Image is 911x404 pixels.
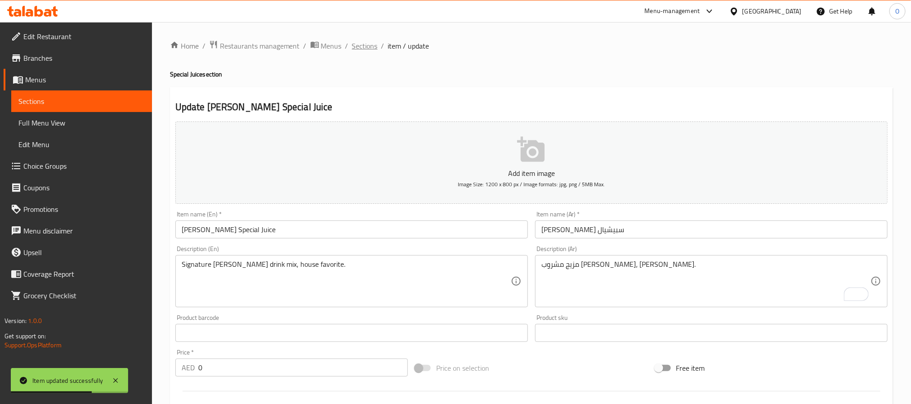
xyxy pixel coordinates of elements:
[25,74,145,85] span: Menus
[4,26,152,47] a: Edit Restaurant
[182,260,511,303] textarea: Signature [PERSON_NAME] drink mix, house favorite.
[535,324,888,342] input: Please enter product sku
[23,204,145,215] span: Promotions
[4,220,152,242] a: Menu disclaimer
[170,70,893,79] h4: Special Juice section
[4,69,152,90] a: Menus
[4,339,62,351] a: Support.OpsPlatform
[345,40,348,51] li: /
[436,363,489,373] span: Price on selection
[4,285,152,306] a: Grocery Checklist
[175,324,528,342] input: Please enter product barcode
[11,90,152,112] a: Sections
[4,177,152,198] a: Coupons
[4,242,152,263] a: Upsell
[18,139,145,150] span: Edit Menu
[4,263,152,285] a: Coverage Report
[198,359,408,377] input: Please enter price
[11,134,152,155] a: Edit Menu
[352,40,378,51] a: Sections
[170,40,199,51] a: Home
[23,247,145,258] span: Upsell
[32,376,103,386] div: Item updated successfully
[220,40,300,51] span: Restaurants management
[4,315,27,327] span: Version:
[175,220,528,238] input: Enter name En
[388,40,429,51] span: item / update
[28,315,42,327] span: 1.0.0
[18,96,145,107] span: Sections
[23,225,145,236] span: Menu disclaimer
[182,362,195,373] p: AED
[304,40,307,51] li: /
[381,40,384,51] li: /
[4,330,46,342] span: Get support on:
[4,47,152,69] a: Branches
[895,6,899,16] span: O
[202,40,205,51] li: /
[742,6,802,16] div: [GEOGRAPHIC_DATA]
[209,40,300,52] a: Restaurants management
[458,179,605,189] span: Image Size: 1200 x 800 px / Image formats: jpg, png / 5MB Max.
[18,117,145,128] span: Full Menu View
[4,155,152,177] a: Choice Groups
[541,260,871,303] textarea: To enrich screen reader interactions, please activate Accessibility in Grammarly extension settings
[645,6,700,17] div: Menu-management
[189,168,874,179] p: Add item image
[23,269,145,279] span: Coverage Report
[4,198,152,220] a: Promotions
[11,112,152,134] a: Full Menu View
[676,363,705,373] span: Free item
[23,161,145,171] span: Choice Groups
[175,100,888,114] h2: Update [PERSON_NAME] Special Juice
[310,40,342,52] a: Menus
[321,40,342,51] span: Menus
[23,182,145,193] span: Coupons
[170,40,893,52] nav: breadcrumb
[175,121,888,204] button: Add item imageImage Size: 1200 x 800 px / Image formats: jpg, png / 5MB Max.
[23,31,145,42] span: Edit Restaurant
[23,290,145,301] span: Grocery Checklist
[23,53,145,63] span: Branches
[535,220,888,238] input: Enter name Ar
